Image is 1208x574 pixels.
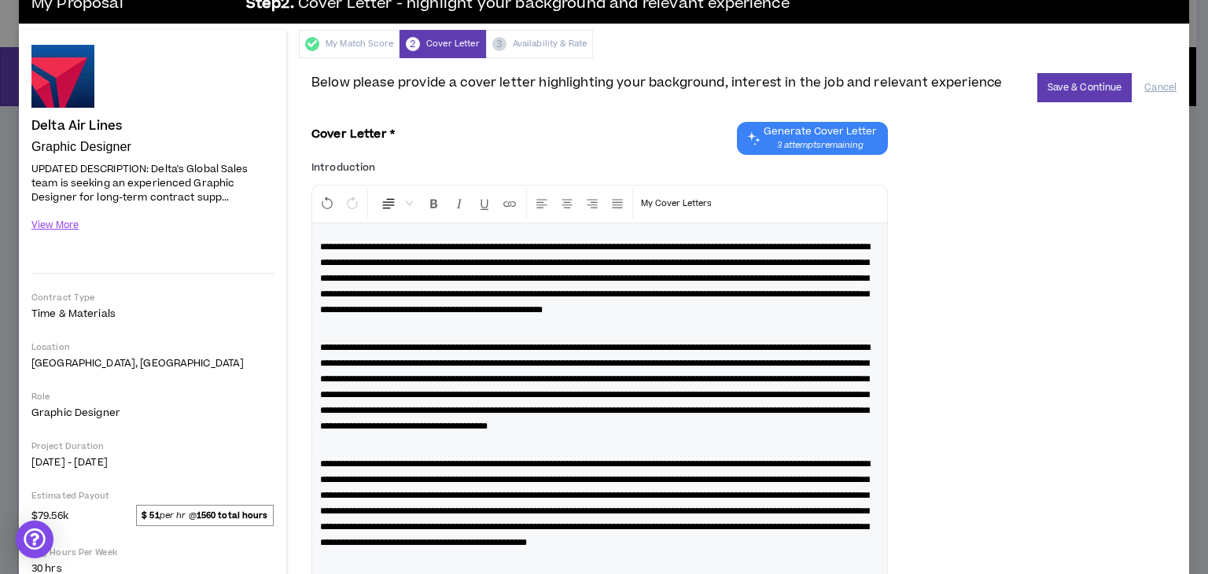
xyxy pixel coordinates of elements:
button: Right Align [580,189,604,219]
h3: Cover Letter * [311,128,395,142]
button: Undo [315,189,339,219]
button: Center Align [555,189,579,219]
button: Cancel [1144,74,1177,101]
p: UPDATED DESCRIPTION: Delta's Global Sales team is seeking an experienced Graphic Designer for lon... [31,160,274,205]
button: Template [636,189,716,219]
span: per hr @ [136,505,274,525]
button: Format Underline [473,189,496,219]
button: Format Bold [422,189,446,219]
p: My Cover Letters [641,196,712,212]
p: Project Duration [31,440,274,452]
div: Open Intercom Messenger [16,521,53,558]
p: Location [31,341,274,353]
button: View More [31,212,79,239]
span: Below please provide a cover letter highlighting your background, interest in the job and relevan... [311,73,1002,92]
p: Time & Materials [31,307,274,321]
button: Chat GPT Cover Letter [737,122,888,155]
button: Left Align [530,189,554,219]
span: 3 attempts remaining [764,139,877,152]
label: Introduction [311,155,375,180]
button: Insert Link [498,189,521,219]
button: Format Italics [447,189,471,219]
button: Save & Continue [1037,73,1132,102]
span: $79.56k [31,506,68,524]
span: Generate Cover Letter [764,125,877,138]
p: Graphic Designer [31,139,274,155]
button: Justify Align [606,189,629,219]
p: [GEOGRAPHIC_DATA], [GEOGRAPHIC_DATA] [31,356,274,370]
p: Avg Hours Per Week [31,546,274,558]
span: Graphic Designer [31,406,120,420]
p: Estimated Payout [31,490,274,502]
button: Redo [341,189,364,219]
strong: 1560 total hours [197,510,268,521]
div: My Match Score [299,30,400,58]
h4: Delta Air Lines [31,119,122,133]
p: [DATE] - [DATE] [31,455,274,469]
strong: $ 51 [142,510,159,521]
p: Contract Type [31,292,274,304]
p: Role [31,391,274,403]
